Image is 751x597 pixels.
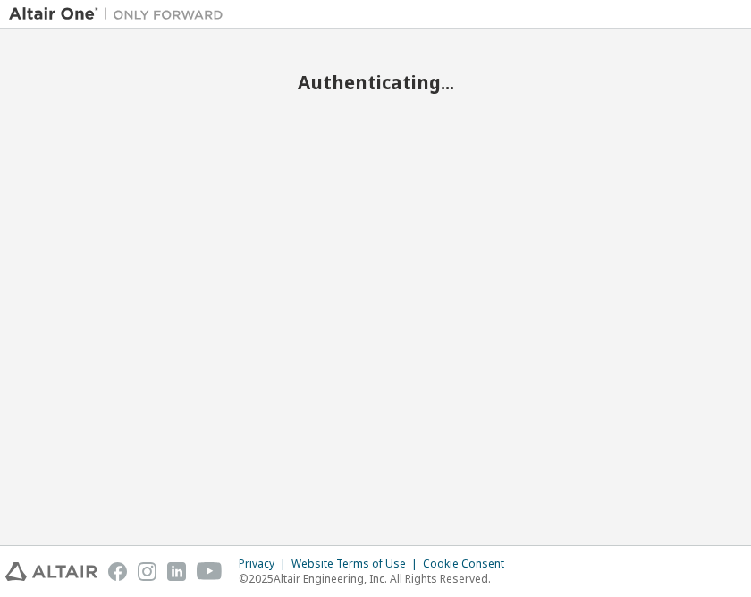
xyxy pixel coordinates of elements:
h2: Authenticating... [9,71,742,94]
img: linkedin.svg [167,562,186,581]
div: Privacy [239,557,291,571]
p: © 2025 Altair Engineering, Inc. All Rights Reserved. [239,571,515,586]
img: youtube.svg [197,562,223,581]
img: altair_logo.svg [5,562,97,581]
img: Altair One [9,5,232,23]
div: Cookie Consent [423,557,515,571]
img: instagram.svg [138,562,156,581]
img: facebook.svg [108,562,127,581]
div: Website Terms of Use [291,557,423,571]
